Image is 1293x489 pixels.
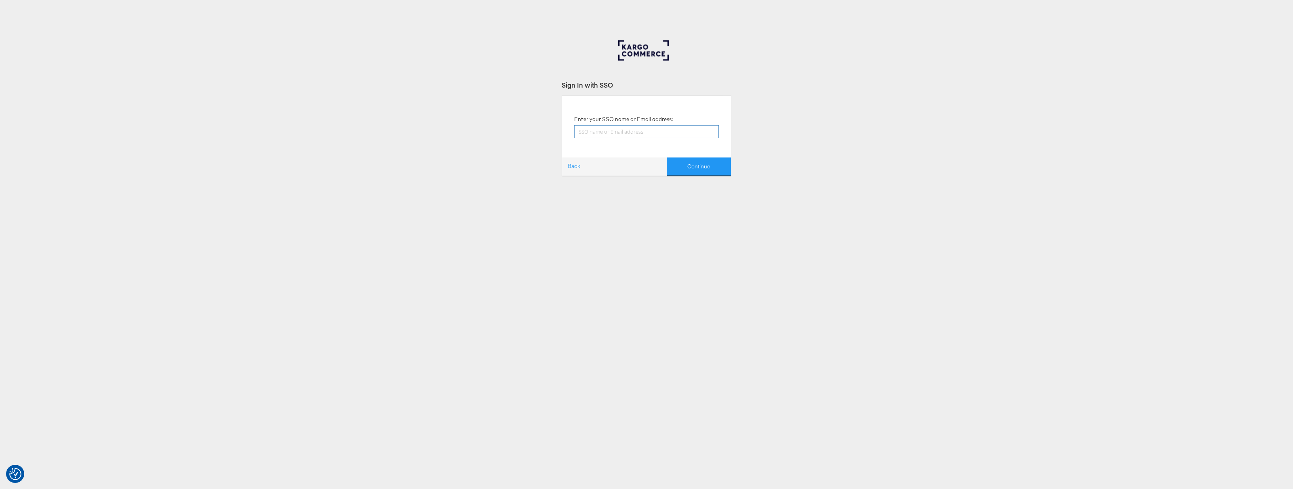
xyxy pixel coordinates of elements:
[9,468,21,480] img: Revisit consent button
[562,159,586,174] a: Back
[9,468,21,480] button: Consent Preferences
[667,157,731,176] button: Continue
[574,125,719,138] input: SSO name or Email address
[562,80,731,90] div: Sign In with SSO
[574,115,673,123] label: Enter your SSO name or Email address:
